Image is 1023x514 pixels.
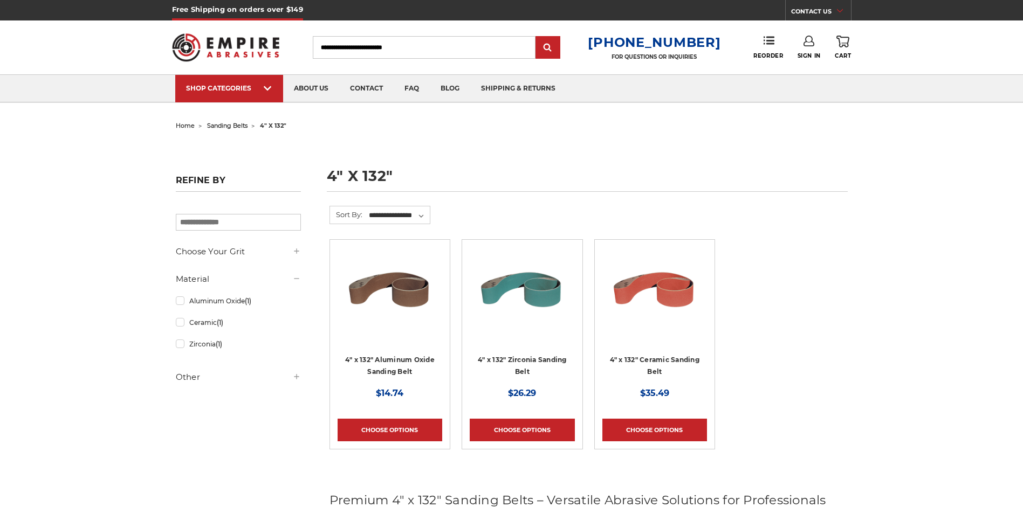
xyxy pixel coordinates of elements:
[176,245,301,258] h5: Choose Your Grit
[327,169,848,192] h1: 4" x 132"
[176,175,301,192] h5: Refine by
[602,419,707,441] a: Choose Options
[217,318,223,327] span: (1)
[172,26,280,68] img: Empire Abrasives
[176,371,301,384] h5: Other
[176,273,301,286] h5: Material
[537,37,559,59] input: Submit
[176,122,195,129] a: home
[338,247,442,352] a: 4" x 132" Aluminum Oxide Sanding Belt
[345,356,435,376] a: 4" x 132" Aluminum Oxide Sanding Belt
[478,356,567,376] a: 4" x 132" Zirconia Sanding Belt
[470,75,566,102] a: shipping & returns
[508,388,536,398] span: $26.29
[430,75,470,102] a: blog
[367,207,430,224] select: Sort By:
[835,36,851,59] a: Cart
[753,52,783,59] span: Reorder
[610,356,699,376] a: 4" x 132" Ceramic Sanding Belt
[602,247,707,352] a: 4" x 132" Ceramic Sanding Belt
[394,75,430,102] a: faq
[588,34,720,50] a: [PHONE_NUMBER]
[260,122,286,129] span: 4" x 132"
[176,313,301,332] a: Ceramic
[283,75,339,102] a: about us
[612,247,698,334] img: 4" x 132" Ceramic Sanding Belt
[207,122,248,129] a: sanding belts
[798,52,821,59] span: Sign In
[176,335,301,353] a: Zirconia
[835,52,851,59] span: Cart
[470,419,574,441] a: Choose Options
[339,75,394,102] a: contact
[216,340,222,348] span: (1)
[330,206,362,223] label: Sort By:
[791,5,851,20] a: CONTACT US
[376,388,403,398] span: $14.74
[479,247,565,334] img: 4" x 132" Zirconia Sanding Belt
[588,53,720,60] p: FOR QUESTIONS OR INQUIRIES
[347,247,433,334] img: 4" x 132" Aluminum Oxide Sanding Belt
[176,291,301,310] a: Aluminum Oxide
[470,247,574,352] a: 4" x 132" Zirconia Sanding Belt
[753,36,783,59] a: Reorder
[338,419,442,441] a: Choose Options
[186,84,272,92] div: SHOP CATEGORIES
[640,388,669,398] span: $35.49
[245,297,251,305] span: (1)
